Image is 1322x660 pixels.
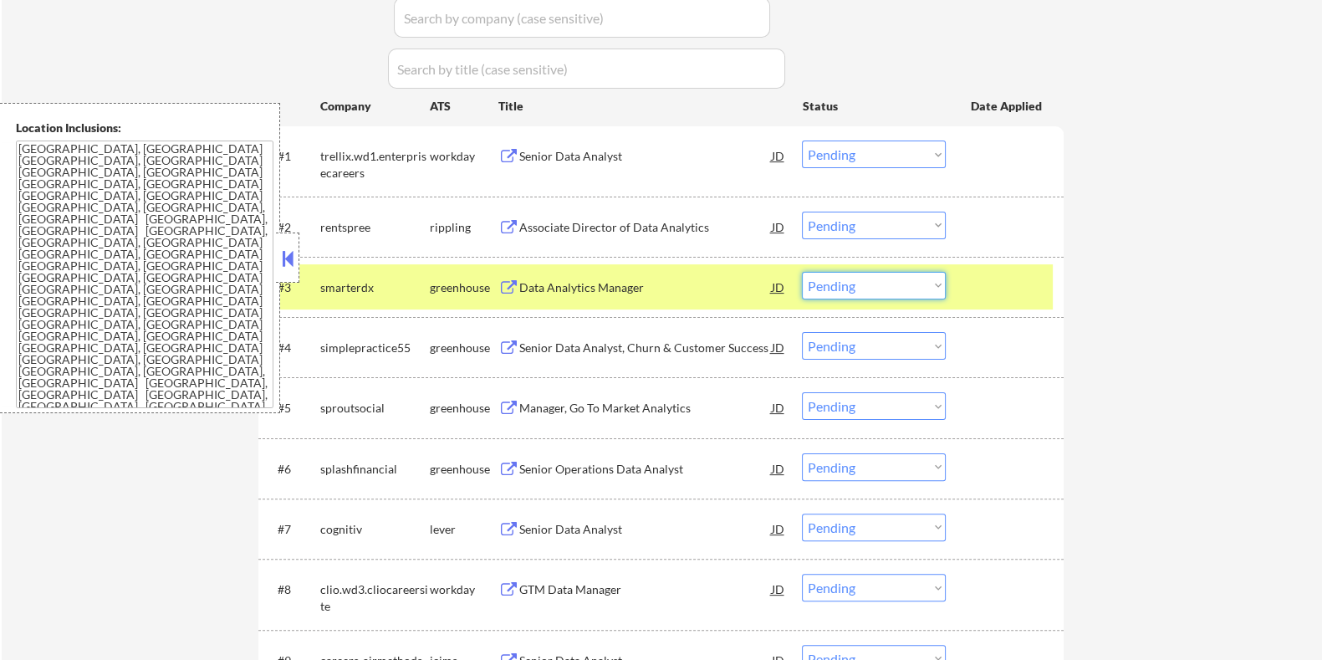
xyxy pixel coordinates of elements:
[769,272,786,302] div: JD
[429,340,498,356] div: greenhouse
[319,521,429,538] div: cognitiv
[802,90,946,120] div: Status
[16,120,273,136] div: Location Inclusions:
[429,461,498,478] div: greenhouse
[429,98,498,115] div: ATS
[319,219,429,236] div: rentspree
[319,581,429,614] div: clio.wd3.cliocareersite
[498,98,786,115] div: Title
[769,332,786,362] div: JD
[518,461,771,478] div: Senior Operations Data Analyst
[429,581,498,598] div: workday
[769,392,786,422] div: JD
[319,400,429,417] div: sproutsocial
[429,400,498,417] div: greenhouse
[518,219,771,236] div: Associate Director of Data Analytics
[319,279,429,296] div: smarterdx
[518,581,771,598] div: GTM Data Manager
[518,148,771,165] div: Senior Data Analyst
[769,141,786,171] div: JD
[277,461,306,478] div: #6
[518,521,771,538] div: Senior Data Analyst
[970,98,1044,115] div: Date Applied
[277,581,306,598] div: #8
[769,453,786,483] div: JD
[429,219,498,236] div: rippling
[518,340,771,356] div: Senior Data Analyst, Churn & Customer Success
[388,49,785,89] input: Search by title (case sensitive)
[319,461,429,478] div: splashfinancial
[319,340,429,356] div: simplepractice55
[769,514,786,544] div: JD
[319,148,429,181] div: trellix.wd1.enterprisecareers
[518,279,771,296] div: Data Analytics Manager
[319,98,429,115] div: Company
[277,521,306,538] div: #7
[518,400,771,417] div: Manager, Go To Market Analytics
[429,148,498,165] div: workday
[429,279,498,296] div: greenhouse
[769,574,786,604] div: JD
[429,521,498,538] div: lever
[769,212,786,242] div: JD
